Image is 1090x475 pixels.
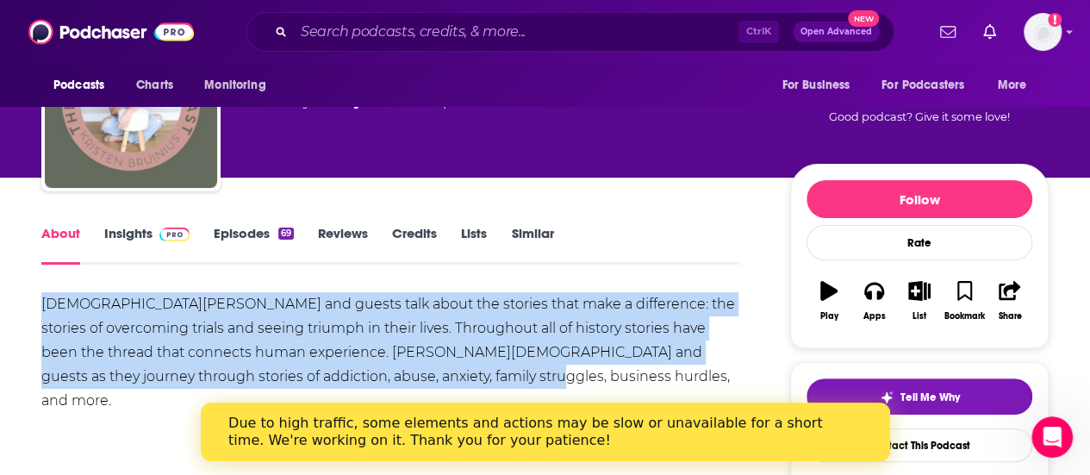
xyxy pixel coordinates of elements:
[998,73,1027,97] span: More
[998,311,1021,322] div: Share
[782,73,850,97] span: For Business
[800,28,872,36] span: Open Advanced
[53,73,104,97] span: Podcasts
[214,225,294,265] a: Episodes69
[1048,13,1062,27] svg: Add a profile image
[159,228,190,241] img: Podchaser Pro
[976,17,1003,47] a: Show notifications dropdown
[944,311,985,322] div: Bookmark
[942,270,987,332] button: Bookmark
[41,292,740,413] div: [DEMOGRAPHIC_DATA][PERSON_NAME] and guests talk about the stories that make a difference: the sto...
[807,270,851,332] button: Play
[807,428,1032,462] a: Contact This Podcast
[870,69,989,102] button: open menu
[511,225,553,265] a: Similar
[807,378,1032,415] button: tell me why sparkleTell Me Why
[125,69,184,102] a: Charts
[829,110,1010,123] span: Good podcast? Give it some love!
[294,18,738,46] input: Search podcasts, credits, & more...
[848,10,879,27] span: New
[769,69,871,102] button: open menu
[1024,13,1062,51] img: User Profile
[104,225,190,265] a: InsightsPodchaser Pro
[41,225,80,265] a: About
[807,225,1032,260] div: Rate
[192,69,288,102] button: open menu
[807,180,1032,218] button: Follow
[28,16,194,48] img: Podchaser - Follow, Share and Rate Podcasts
[987,270,1032,332] button: Share
[246,12,894,52] div: Search podcasts, credits, & more...
[863,311,886,322] div: Apps
[793,22,880,42] button: Open AdvancedNew
[201,403,890,461] iframe: Intercom live chat banner
[41,69,127,102] button: open menu
[204,73,265,97] span: Monitoring
[933,17,962,47] a: Show notifications dropdown
[851,270,896,332] button: Apps
[738,21,779,43] span: Ctrl K
[986,69,1049,102] button: open menu
[1024,13,1062,51] button: Show profile menu
[897,270,942,332] button: List
[318,225,368,265] a: Reviews
[461,225,487,265] a: Lists
[912,311,926,322] div: List
[820,311,838,322] div: Play
[900,391,960,404] span: Tell Me Why
[278,228,294,240] div: 69
[880,391,894,404] img: tell me why sparkle
[1031,416,1073,458] iframe: Intercom live chat
[1024,13,1062,51] span: Logged in as jillsiegel
[136,73,173,97] span: Charts
[881,73,964,97] span: For Podcasters
[392,225,437,265] a: Credits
